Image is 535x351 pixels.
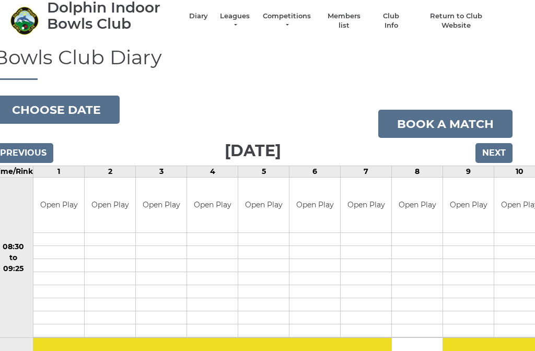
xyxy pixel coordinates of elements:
[289,166,341,178] td: 6
[341,166,392,178] td: 7
[392,166,443,178] td: 8
[189,11,208,21] a: Diary
[85,178,135,232] td: Open Play
[238,178,289,232] td: Open Play
[262,11,312,30] a: Competitions
[475,143,513,163] input: Next
[392,178,443,232] td: Open Play
[136,166,187,178] td: 3
[443,166,494,178] td: 9
[417,11,496,30] a: Return to Club Website
[33,166,85,178] td: 1
[341,178,391,232] td: Open Play
[443,178,494,232] td: Open Play
[238,166,289,178] td: 5
[136,178,187,232] td: Open Play
[33,178,84,232] td: Open Play
[10,6,39,35] img: Dolphin Indoor Bowls Club
[322,11,365,30] a: Members list
[376,11,406,30] a: Club Info
[378,110,513,138] a: Book a match
[187,178,238,232] td: Open Play
[218,11,251,30] a: Leagues
[187,166,238,178] td: 4
[289,178,340,232] td: Open Play
[85,166,136,178] td: 2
